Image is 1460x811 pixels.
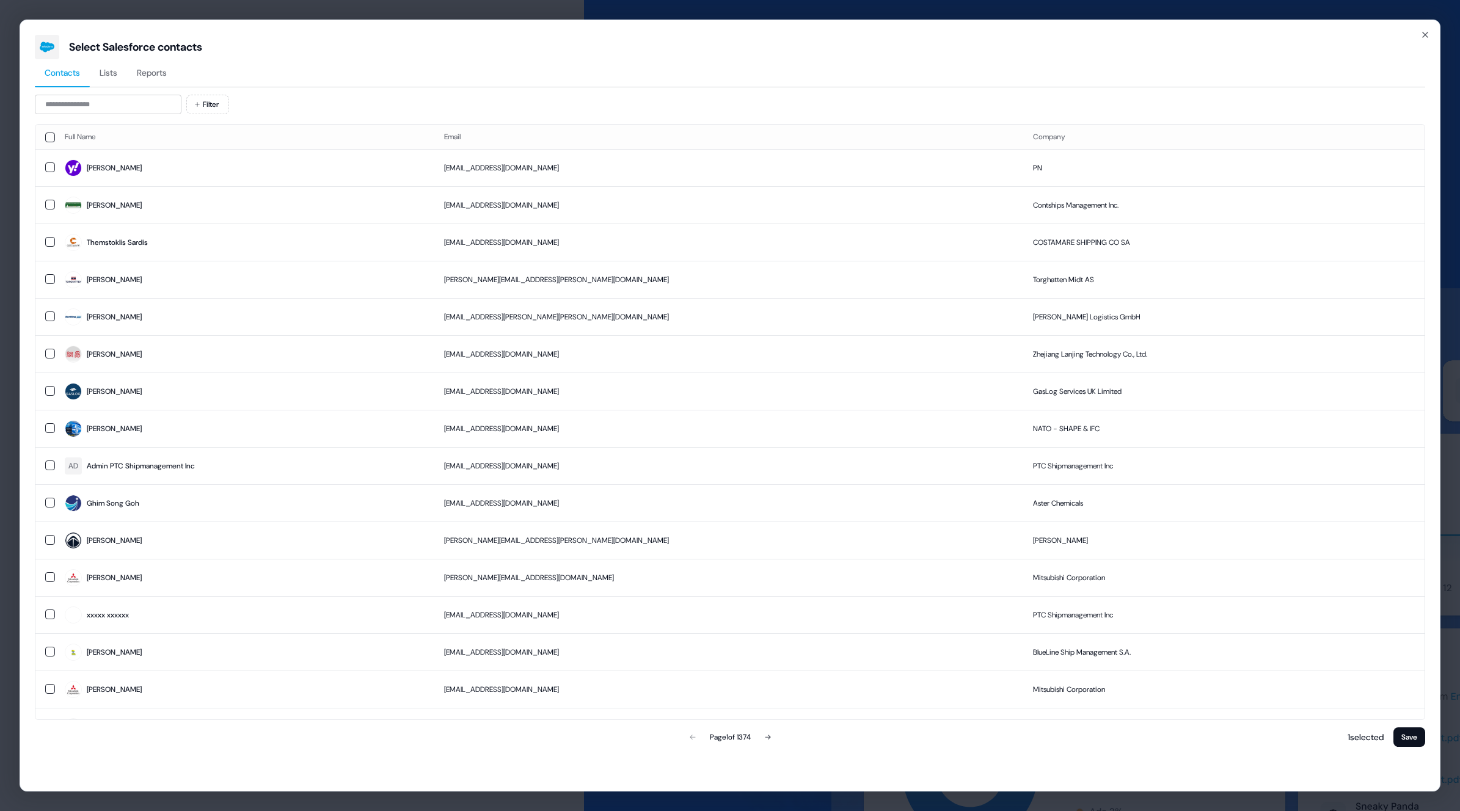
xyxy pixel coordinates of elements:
[87,162,142,174] div: [PERSON_NAME]
[1023,298,1425,335] td: [PERSON_NAME] Logistics GmbH
[1023,708,1425,745] td: Combi Lift Projekt GmbH & Co. KG
[434,335,1023,373] td: [EMAIL_ADDRESS][DOMAIN_NAME]
[87,199,142,211] div: [PERSON_NAME]
[434,559,1023,596] td: [PERSON_NAME][EMAIL_ADDRESS][DOMAIN_NAME]
[434,447,1023,484] td: [EMAIL_ADDRESS][DOMAIN_NAME]
[186,95,229,114] button: Filter
[87,572,142,584] div: [PERSON_NAME]
[1023,335,1425,373] td: Zhejiang Lanjing Technology Co., Ltd.
[434,125,1023,149] th: Email
[1023,447,1425,484] td: PTC Shipmanagement Inc
[137,67,167,79] span: Reports
[434,261,1023,298] td: [PERSON_NAME][EMAIL_ADDRESS][PERSON_NAME][DOMAIN_NAME]
[1023,671,1425,708] td: Mitsubishi Corporation
[1023,186,1425,224] td: Contships Management Inc.
[434,410,1023,447] td: [EMAIL_ADDRESS][DOMAIN_NAME]
[87,609,129,621] div: xxxxx xxxxxx
[434,298,1023,335] td: [EMAIL_ADDRESS][PERSON_NAME][PERSON_NAME][DOMAIN_NAME]
[434,484,1023,522] td: [EMAIL_ADDRESS][DOMAIN_NAME]
[1023,484,1425,522] td: Aster Chemicals
[1023,224,1425,261] td: COSTAMARE SHIPPING CO SA
[434,596,1023,633] td: [EMAIL_ADDRESS][DOMAIN_NAME]
[1023,596,1425,633] td: PTC Shipmanagement Inc
[69,40,202,54] div: Select Salesforce contacts
[1393,727,1425,747] button: Save
[1343,731,1384,743] p: 1 selected
[87,423,142,435] div: [PERSON_NAME]
[87,274,142,286] div: [PERSON_NAME]
[434,149,1023,186] td: [EMAIL_ADDRESS][DOMAIN_NAME]
[1023,633,1425,671] td: BlueLine Ship Management S.A.
[87,683,142,696] div: [PERSON_NAME]
[87,348,142,360] div: [PERSON_NAME]
[87,311,142,323] div: [PERSON_NAME]
[1023,522,1425,559] td: [PERSON_NAME]
[1023,559,1425,596] td: Mitsubishi Corporation
[87,497,139,509] div: Ghim Song Goh
[1023,149,1425,186] td: PN
[434,671,1023,708] td: [EMAIL_ADDRESS][DOMAIN_NAME]
[87,460,195,472] div: Admin PTC Shipmanagement Inc
[55,125,434,149] th: Full Name
[68,460,78,472] div: AD
[1023,410,1425,447] td: NATO - SHAPE & IFC
[1023,261,1425,298] td: Torghatten Midt AS
[87,385,142,398] div: [PERSON_NAME]
[434,224,1023,261] td: [EMAIL_ADDRESS][DOMAIN_NAME]
[87,646,142,658] div: [PERSON_NAME]
[434,708,1023,745] td: [EMAIL_ADDRESS][PERSON_NAME][DOMAIN_NAME]
[434,522,1023,559] td: [PERSON_NAME][EMAIL_ADDRESS][PERSON_NAME][DOMAIN_NAME]
[434,373,1023,410] td: [EMAIL_ADDRESS][DOMAIN_NAME]
[710,731,751,743] div: Page 1 of 1374
[45,67,80,79] span: Contacts
[434,186,1023,224] td: [EMAIL_ADDRESS][DOMAIN_NAME]
[1023,125,1425,149] th: Company
[87,236,148,249] div: Themstoklis Sardis
[434,633,1023,671] td: [EMAIL_ADDRESS][DOMAIN_NAME]
[100,67,117,79] span: Lists
[1023,373,1425,410] td: GasLog Services UK Limited
[87,534,142,547] div: [PERSON_NAME]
